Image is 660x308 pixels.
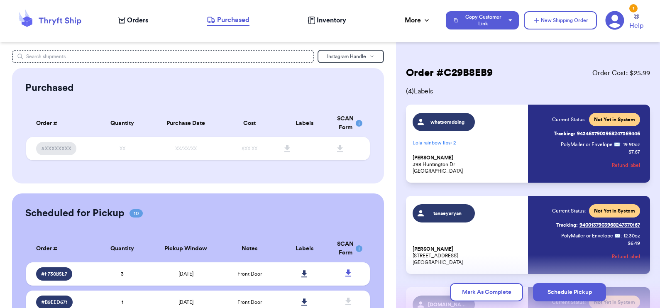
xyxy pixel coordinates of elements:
[592,68,650,78] span: Order Cost: $ 25.99
[605,11,624,30] a: 1
[406,86,650,96] span: ( 4 ) Labels
[561,233,621,238] span: PolyMailer or Envelope ✉️
[130,209,143,218] span: 10
[237,271,262,276] span: Front Door
[623,141,640,148] span: 19.90 oz
[25,207,125,220] h2: Scheduled for Pickup
[533,283,606,301] button: Schedule Pickup
[242,146,257,151] span: $XX.XX
[121,271,124,276] span: 3
[450,283,523,301] button: Mark As Complete
[178,271,193,276] span: [DATE]
[621,232,622,239] span: :
[612,156,640,174] button: Refund label
[628,240,640,247] p: $ 6.49
[308,15,346,25] a: Inventory
[554,127,640,140] a: Tracking:9434637903968247369446
[327,54,366,59] span: Instagram Handle
[405,15,431,25] div: More
[623,232,640,239] span: 12.30 oz
[629,21,643,31] span: Help
[150,235,222,262] th: Pickup Window
[222,235,277,262] th: Notes
[127,15,148,25] span: Orders
[317,15,346,25] span: Inventory
[594,116,635,123] span: Not Yet in System
[446,11,519,29] button: Copy Customer Link
[552,116,586,123] span: Current Status:
[413,155,453,161] span: [PERSON_NAME]
[413,154,523,174] p: 398 Huntington Dr [GEOGRAPHIC_DATA]
[337,115,360,132] div: SCAN Form
[413,136,523,149] p: Lola rainbow lips
[406,66,493,80] h2: Order # C29B8EB9
[41,145,71,152] span: #XXXXXXXX
[207,15,249,26] a: Purchased
[554,130,575,137] span: Tracking:
[628,149,640,155] p: $ 7.67
[41,271,67,277] span: # F730B5E7
[629,14,643,31] a: Help
[428,119,467,125] span: whatsemdoing
[524,11,597,29] button: New Shipping Order
[150,110,222,137] th: Purchase Date
[237,300,262,305] span: Front Door
[620,141,621,148] span: :
[337,240,360,257] div: SCAN Form
[41,299,68,306] span: # B9EED671
[556,218,640,232] a: Tracking:9400137903968247370167
[178,300,193,305] span: [DATE]
[428,210,467,217] span: tanaeyaryan
[175,146,197,151] span: XX/XX/XX
[561,142,620,147] span: PolyMailer or Envelope ✉️
[556,222,578,228] span: Tracking:
[95,110,150,137] th: Quantity
[413,246,453,252] span: [PERSON_NAME]
[277,110,332,137] th: Labels
[118,15,148,25] a: Orders
[552,208,586,214] span: Current Status:
[450,140,456,145] span: + 2
[12,50,315,63] input: Search shipments...
[25,81,74,95] h2: Purchased
[277,235,332,262] th: Labels
[413,246,523,266] p: [STREET_ADDRESS] [GEOGRAPHIC_DATA]
[120,146,125,151] span: XX
[594,208,635,214] span: Not Yet in System
[26,110,95,137] th: Order #
[318,50,384,63] button: Instagram Handle
[122,300,123,305] span: 1
[222,110,277,137] th: Cost
[95,235,150,262] th: Quantity
[629,4,638,12] div: 1
[217,15,249,25] span: Purchased
[26,235,95,262] th: Order #
[612,247,640,266] button: Refund label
